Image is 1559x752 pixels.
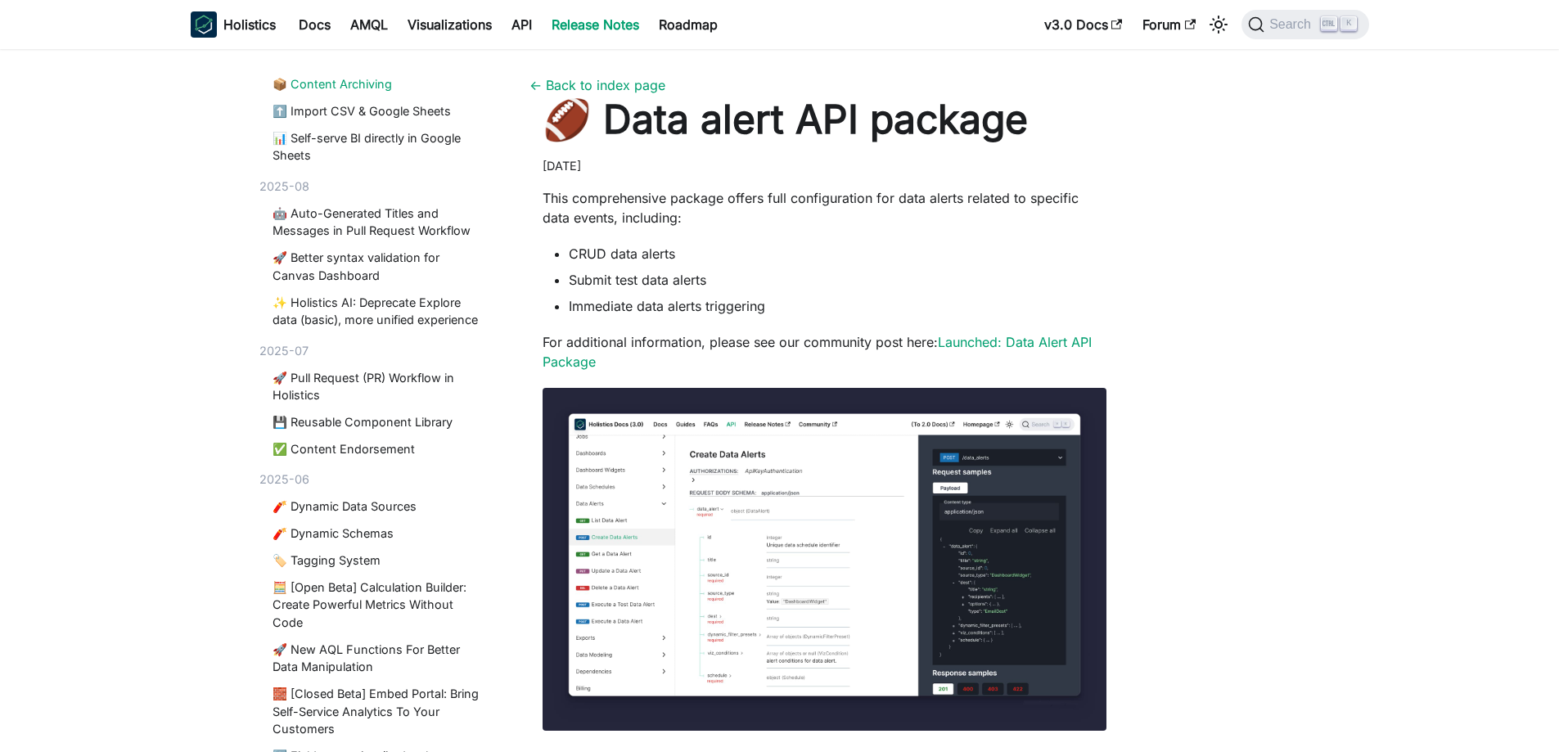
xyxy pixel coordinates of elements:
a: 🏷️ Tagging System [273,552,484,570]
a: AMQL [340,11,398,38]
a: 🧨 Dynamic Data Sources [273,498,484,516]
a: v3.0 Docs [1034,11,1133,38]
a: Release Notes [542,11,649,38]
a: 🧱 [Closed Beta] Embed Portal: Bring Self-Service Analytics To Your Customers [273,685,484,738]
a: ← Back to index page [529,77,665,93]
a: 🤖 Auto-Generated Titles and Messages in Pull Request Workflow [273,205,484,240]
h1: 🏈 Data alert API package [543,95,1107,144]
img: Holistics [191,11,217,38]
kbd: K [1340,16,1357,31]
a: 🧮 [Open Beta] Calculation Builder: Create Powerful Metrics Without Code [273,579,484,632]
b: Holistics [223,15,276,34]
a: 🚀 Better syntax validation for Canvas Dashboard [273,249,484,284]
div: 2025-06 [259,471,490,489]
div: 2025-08 [259,178,490,196]
a: Roadmap [649,11,728,38]
button: Switch between dark and light mode (currently light mode) [1205,11,1232,38]
a: API [502,11,542,38]
div: 2025-07 [259,342,490,360]
button: Search (Ctrl+K) [1241,10,1368,39]
p: For additional information, please see our community post here: [543,332,1107,371]
time: [DATE] [543,159,581,173]
nav: Blog recent posts navigation [259,75,490,752]
a: 🧨 Dynamic Schemas [273,525,484,543]
a: 🚀 New AQL Functions For Better Data Manipulation [273,641,484,676]
a: Launched: Data Alert API Package [543,334,1092,370]
a: 💾 Reusable Component Library [273,413,484,431]
a: ✅ Content Endorsement [273,440,484,458]
li: Submit test data alerts [569,270,1107,290]
a: Forum [1133,11,1205,38]
a: ✨ Holistics AI: Deprecate Explore data (basic), more unified experience [273,294,484,329]
li: CRUD data alerts [569,244,1107,263]
a: ⬆️ Import CSV & Google Sheets [273,102,484,120]
a: Docs [289,11,340,38]
a: 📊 Self-serve BI directly in Google Sheets [273,129,484,164]
p: This comprehensive package offers full configuration for data alerts related to specific data eve... [543,188,1107,227]
a: HolisticsHolistics [191,11,276,38]
a: 📦 Content Archiving [273,75,484,93]
a: Visualizations [398,11,502,38]
a: 🚀 Pull Request (PR) Workflow in Holistics [273,369,484,404]
span: Search [1264,17,1321,32]
li: Immediate data alerts triggering [569,296,1107,316]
